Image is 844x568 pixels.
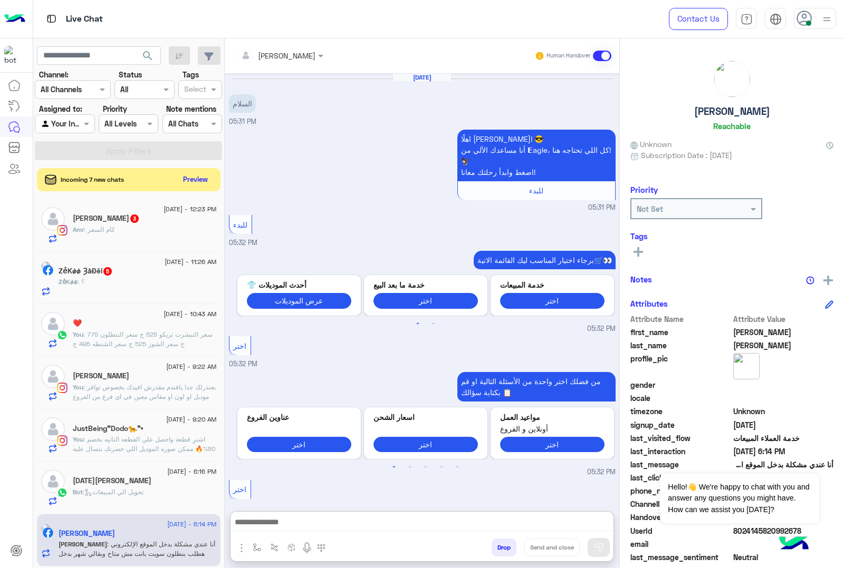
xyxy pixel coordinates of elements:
span: [DATE] - 6:14 PM [167,520,216,529]
button: عرض الموديلات [247,293,351,308]
span: last_message_sentiment [630,552,731,563]
label: Assigned to: [39,103,82,114]
button: 2 of 2 [428,319,439,329]
span: : تحويل الي المبيعات [83,488,143,496]
span: للبدء [233,220,247,229]
img: picture [714,61,750,97]
h5: ❤️ [73,319,82,328]
span: search [141,50,154,62]
span: Attribute Name [630,314,731,325]
small: Human Handover [546,52,591,60]
span: أنا عندي مشكلة بدخل الموقع الإلكتروني هطلب بنطلون سويت بانت مش متاح وبقالي شهر بدخل الموضوع مش مت... [59,540,215,567]
span: locale [630,393,731,404]
img: 713415422032625 [4,46,23,65]
img: Instagram [57,225,68,236]
a: tab [736,8,757,30]
img: make a call [317,544,325,552]
img: tab [45,12,58,25]
span: Subscription Date : [DATE] [641,150,732,161]
label: Status [119,69,142,80]
span: Unknown [630,139,672,150]
p: عناوين الفروع [247,412,351,423]
label: Tags [183,69,199,80]
img: picture [41,524,51,533]
button: select flow [248,538,266,556]
span: كام السعر [84,226,115,233]
img: Trigger scenario [270,543,279,552]
span: Attribute Value [733,314,834,325]
span: Incoming 7 new chats [61,175,124,184]
img: defaultAdmin.png [41,469,65,493]
span: HandoverOn [630,512,731,523]
img: notes [806,276,814,285]
img: WhatsApp [57,487,68,498]
span: profile_pic [630,353,731,377]
button: اختر [373,293,478,308]
span: You [73,383,83,391]
span: Bot [73,488,83,496]
span: Abdel-Dayem [733,340,834,351]
img: defaultAdmin.png [41,207,65,231]
span: 8024145820992678 [733,525,834,536]
img: Facebook [43,265,53,276]
span: last_name [630,340,731,351]
span: 3 [130,214,139,223]
span: ChannelId [630,498,731,510]
img: defaultAdmin.png [41,312,65,336]
h5: Mohamed Sayed [73,371,129,380]
span: 05:32 PM [587,324,616,334]
span: ؟ [78,278,84,286]
span: phone_number [630,485,731,496]
img: Instagram [57,435,68,446]
span: gender [630,379,731,390]
span: اختر [233,485,246,494]
img: send voice note [301,542,313,554]
img: profile [820,13,833,26]
span: 05:31 PM [588,203,616,213]
span: email [630,538,731,550]
h5: [PERSON_NAME] [694,105,770,117]
img: send attachment [235,542,248,554]
span: Unknown [733,406,834,417]
img: picture [41,261,51,271]
span: signup_date [630,419,731,430]
label: Channel: [39,69,69,80]
span: Amr [73,226,84,233]
button: Apply Filters [35,141,222,160]
button: اختر [247,437,351,452]
button: Drop [492,538,516,556]
button: 4 of 3 [436,462,447,473]
span: UserId [630,525,731,536]
button: اختر [500,437,605,452]
span: [PERSON_NAME] [59,540,107,548]
span: 05:31 PM [229,117,256,125]
span: timezone [630,406,731,417]
span: 05:32 PM [229,360,257,368]
span: Abdel-Aziz [733,327,834,338]
p: 16/9/2025, 5:32 PM [474,251,616,269]
p: اسعار الشحن [373,412,478,423]
span: [DATE] - 9:22 AM [166,362,216,371]
h5: ZẻKǿǿ ȜåĐēl [59,267,113,276]
button: اختر [500,293,605,308]
p: خدمة ما بعد البيع [373,279,478,290]
img: hulul-logo.png [775,526,812,563]
h6: Priority [630,185,658,194]
span: null [733,538,834,550]
button: اختر [373,437,478,452]
span: Hello!👋 We're happy to chat with you and answer any questions you might have. How can we assist y... [660,474,819,523]
img: send message [593,542,604,553]
button: 5 of 3 [452,462,463,473]
button: 1 of 2 [413,319,423,329]
span: للبدء [529,186,543,195]
img: add [823,276,833,285]
img: Logo [4,8,25,30]
h6: [DATE] [393,74,451,81]
h5: Ramadan Ahmed [73,476,151,485]
h5: Abdel-Aziz Abdel-Dayem [59,529,115,538]
img: create order [287,543,296,552]
p: أحدث الموديلات 👕 [247,279,351,290]
span: ZẻKǿǿ [59,278,78,286]
button: Send and close [524,538,580,556]
button: 2 of 3 [405,462,415,473]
